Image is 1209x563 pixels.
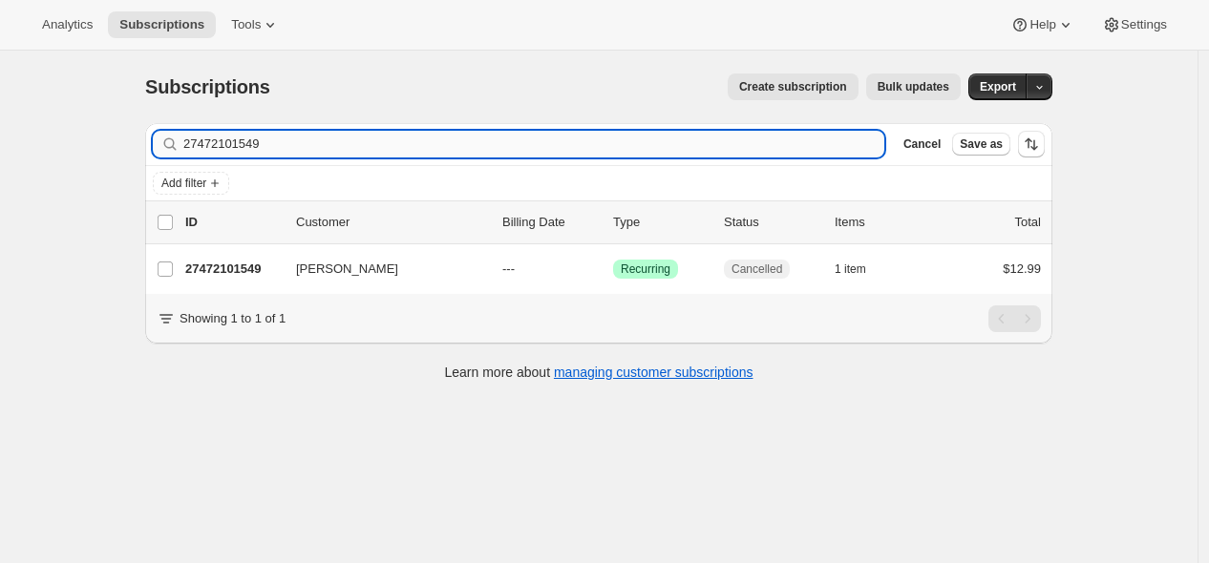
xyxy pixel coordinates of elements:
span: Analytics [42,17,93,32]
span: Add filter [161,176,206,191]
button: Help [999,11,1086,38]
input: Filter subscribers [183,131,884,157]
button: Add filter [153,172,229,195]
p: Total [1015,213,1041,232]
button: Settings [1091,11,1178,38]
p: ID [185,213,281,232]
div: 27472101549[PERSON_NAME]---SuccessRecurringCancelled1 item$12.99 [185,256,1041,282]
span: Help [1029,17,1055,32]
button: Subscriptions [108,11,216,38]
span: Export [980,79,1016,94]
p: Customer [296,213,487,232]
span: Bulk updates [878,79,949,94]
span: --- [502,261,515,276]
span: Create subscription [739,79,847,94]
p: Showing 1 to 1 of 1 [180,309,286,328]
button: Sort the results [1018,131,1045,157]
button: Create subscription [728,73,859,100]
span: [PERSON_NAME] [296,260,398,279]
p: Status [724,213,819,232]
button: Tools [220,11,291,38]
button: 1 item [835,256,887,282]
button: Cancel [896,133,948,156]
div: IDCustomerBilling DateTypeStatusItemsTotal [185,213,1041,232]
span: Save as [960,136,1003,152]
a: managing customer subscriptions [554,365,753,380]
nav: Pagination [988,305,1041,332]
button: Export [968,73,1028,100]
p: 27472101549 [185,260,281,279]
div: Type [613,213,709,232]
div: Items [835,213,930,232]
button: Bulk updates [866,73,961,100]
p: Billing Date [502,213,598,232]
button: Save as [952,133,1010,156]
p: Learn more about [445,363,753,382]
span: Settings [1121,17,1167,32]
span: Tools [231,17,261,32]
span: Cancelled [732,261,782,277]
button: [PERSON_NAME] [285,254,476,284]
span: Cancel [903,136,941,152]
button: Analytics [31,11,104,38]
span: 1 item [835,261,866,277]
span: Recurring [621,261,670,277]
span: Subscriptions [145,76,270,97]
span: Subscriptions [119,17,204,32]
span: $12.99 [1003,261,1041,276]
